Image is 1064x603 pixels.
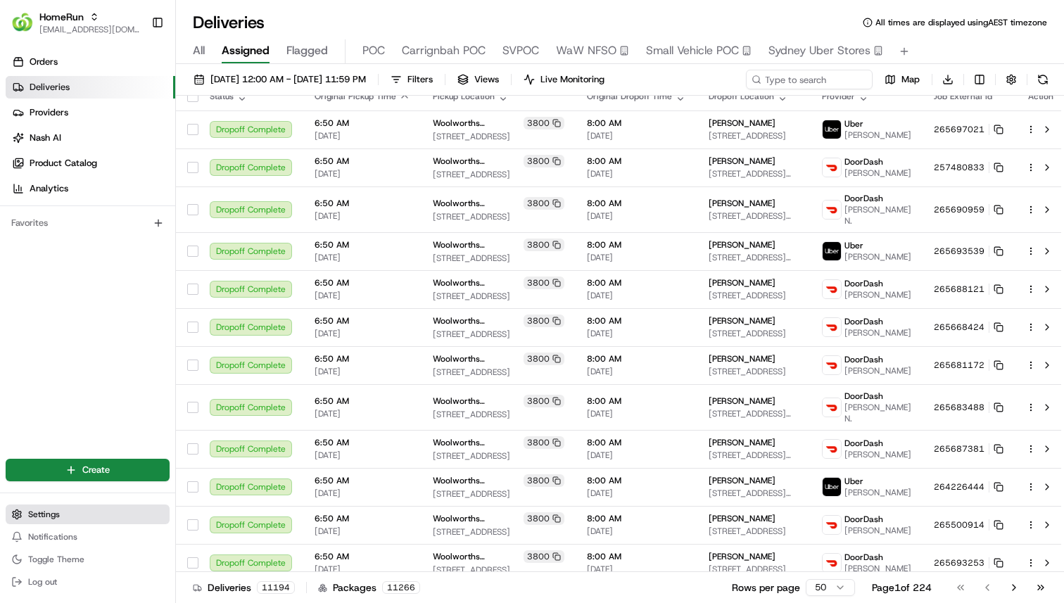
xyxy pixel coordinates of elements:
[315,475,410,486] span: 6:50 AM
[709,366,799,377] span: [STREET_ADDRESS]
[39,10,84,24] span: HomeRun
[37,91,232,106] input: Clear
[587,564,686,575] span: [DATE]
[709,408,799,419] span: [STREET_ADDRESS][PERSON_NAME]
[30,81,70,94] span: Deliveries
[1026,91,1056,102] div: Action
[844,391,883,402] span: DoorDash
[315,551,410,562] span: 6:50 AM
[362,42,385,59] span: POC
[823,440,841,458] img: doordash_logo_v2.png
[934,284,1003,295] button: 265688121
[934,360,984,371] span: 265681172
[934,162,984,173] span: 257480833
[709,513,775,524] span: [PERSON_NAME]
[934,246,984,257] span: 265693539
[407,73,433,86] span: Filters
[315,155,410,167] span: 6:50 AM
[8,271,113,296] a: 📗Knowledge Base
[6,504,170,524] button: Settings
[875,17,1047,28] span: All times are displayed using AEST timezone
[433,277,521,288] span: Woolworths [GEOGRAPHIC_DATA] (VDOS)
[14,56,256,79] p: Welcome 👋
[844,525,911,536] span: [PERSON_NAME]
[709,526,799,537] span: [STREET_ADDRESS]
[433,409,564,420] span: [STREET_ADDRESS]
[934,204,984,215] span: 265690959
[28,576,57,588] span: Log out
[433,367,564,378] span: [STREET_ADDRESS]
[844,563,911,574] span: [PERSON_NAME]
[315,290,410,301] span: [DATE]
[14,205,37,227] img: Abhishek Arora
[587,513,686,524] span: 8:00 AM
[844,327,911,338] span: [PERSON_NAME]
[315,252,410,263] span: [DATE]
[934,124,984,135] span: 265697021
[844,204,911,227] span: [PERSON_NAME] N.
[286,42,328,59] span: Flagged
[587,252,686,263] span: [DATE]
[315,210,410,222] span: [DATE]
[11,11,34,34] img: HomeRun
[587,130,686,141] span: [DATE]
[823,158,841,177] img: doordash_logo_v2.png
[474,73,499,86] span: Views
[587,475,686,486] span: 8:00 AM
[433,315,521,326] span: Woolworths [GEOGRAPHIC_DATA] (VDOS)
[318,580,420,595] div: Packages
[844,251,911,262] span: [PERSON_NAME]
[822,91,855,102] span: Provider
[844,402,911,424] span: [PERSON_NAME] N.
[63,134,231,148] div: Start new chat
[524,550,564,563] div: 3800
[433,118,521,129] span: Woolworths [GEOGRAPHIC_DATA] (VDOS)
[315,526,410,537] span: [DATE]
[709,315,775,326] span: [PERSON_NAME]
[844,354,883,365] span: DoorDash
[823,280,841,298] img: doordash_logo_v2.png
[844,278,883,289] span: DoorDash
[433,211,564,222] span: [STREET_ADDRESS]
[934,557,1003,569] button: 265693253
[709,118,775,129] span: [PERSON_NAME]
[6,127,175,149] a: Nash AI
[382,581,420,594] div: 11266
[315,239,410,250] span: 6:50 AM
[6,101,175,124] a: Providers
[315,91,396,102] span: Original Pickup Time
[709,277,775,288] span: [PERSON_NAME]
[878,70,926,89] button: Map
[524,197,564,210] div: 3800
[315,450,410,461] span: [DATE]
[587,526,686,537] span: [DATE]
[844,240,863,251] span: Uber
[709,488,799,499] span: [STREET_ADDRESS][PERSON_NAME]
[14,14,42,42] img: Nash
[709,564,799,575] span: [STREET_ADDRESS]
[709,239,775,250] span: [PERSON_NAME]
[844,476,863,487] span: Uber
[709,328,799,339] span: [STREET_ADDRESS]
[556,42,616,59] span: WaW NFSO
[257,581,295,594] div: 11194
[433,198,521,209] span: Woolworths [GEOGRAPHIC_DATA] (VDOS)
[844,514,883,525] span: DoorDash
[6,51,175,73] a: Orders
[709,198,775,209] span: [PERSON_NAME]
[901,73,920,86] span: Map
[451,70,505,89] button: Views
[732,580,800,595] p: Rows per page
[844,167,911,179] span: [PERSON_NAME]
[823,398,841,417] img: doordash_logo_v2.png
[315,130,410,141] span: [DATE]
[433,450,564,462] span: [STREET_ADDRESS]
[30,134,55,160] img: 4281594248423_2fcf9dad9f2a874258b8_72.png
[433,551,521,562] span: Woolworths [GEOGRAPHIC_DATA] (VDOS)
[315,198,410,209] span: 6:50 AM
[844,438,883,449] span: DoorDash
[934,246,1003,257] button: 265693539
[384,70,439,89] button: Filters
[193,580,295,595] div: Deliveries
[934,322,1003,333] button: 265668424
